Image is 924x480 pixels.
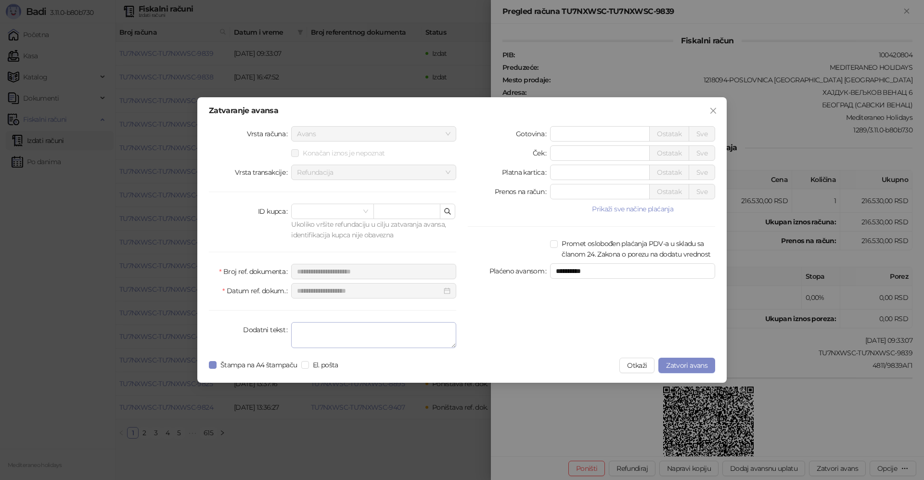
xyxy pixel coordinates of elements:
[558,238,715,259] span: Promet oslobođen plaćanja PDV-a u skladu sa članom 24. Zakona o porezu na dodatu vrednost
[495,184,551,199] label: Prenos na račun
[689,165,715,180] button: Sve
[649,145,689,161] button: Ostatak
[258,204,291,219] label: ID kupca
[689,184,715,199] button: Sve
[222,283,291,298] label: Datum ref. dokum.
[219,264,291,279] label: Broj ref. dokumenta
[291,322,456,348] textarea: Dodatni tekst
[291,264,456,279] input: Broj ref. dokumenta
[297,127,450,141] span: Avans
[706,103,721,118] button: Close
[247,126,292,142] label: Vrsta računa
[649,184,689,199] button: Ostatak
[516,126,550,142] label: Gotovina
[209,107,715,115] div: Zatvaranje avansa
[309,360,342,370] span: El. pošta
[235,165,292,180] label: Vrsta transakcije
[666,361,707,370] span: Zatvori avans
[649,165,689,180] button: Ostatak
[689,126,715,142] button: Sve
[299,148,388,158] span: Konačan iznos je nepoznat
[689,145,715,161] button: Sve
[649,126,689,142] button: Ostatak
[619,358,654,373] button: Otkaži
[297,165,450,180] span: Refundacija
[297,285,442,296] input: Datum ref. dokum.
[489,263,551,279] label: Plaćeno avansom
[533,145,550,161] label: Ček
[706,107,721,115] span: Zatvori
[502,165,550,180] label: Platna kartica
[217,360,301,370] span: Štampa na A4 štampaču
[658,358,715,373] button: Zatvori avans
[550,203,715,215] button: Prikaži sve načine plaćanja
[243,322,291,337] label: Dodatni tekst
[291,219,456,240] div: Ukoliko vršite refundaciju u cilju zatvaranja avansa, identifikacija kupca nije obavezna
[709,107,717,115] span: close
